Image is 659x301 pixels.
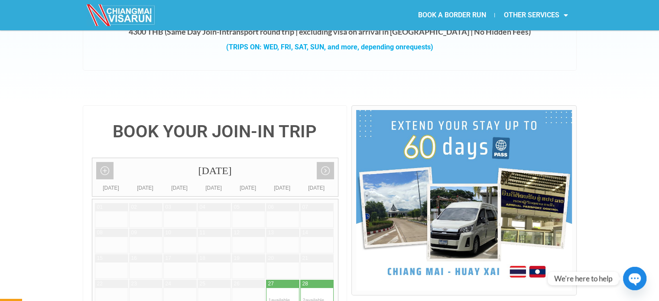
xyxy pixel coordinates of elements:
[200,280,205,288] div: 25
[167,27,226,36] strong: Same Day Join-In
[302,204,308,211] div: 07
[302,229,308,236] div: 14
[268,255,274,262] div: 20
[265,184,299,192] div: [DATE]
[234,280,240,288] div: 26
[329,5,576,25] nav: Menu
[403,43,433,51] span: requests)
[234,204,240,211] div: 05
[166,280,171,288] div: 24
[299,184,334,192] div: [DATE]
[131,229,137,236] div: 09
[166,255,171,262] div: 17
[231,184,265,192] div: [DATE]
[226,43,433,51] strong: (TRIPS ON: WED, FRI, SAT, SUN, and more, depending on
[97,280,103,288] div: 22
[200,204,205,211] div: 04
[234,229,240,236] div: 12
[166,229,171,236] div: 10
[94,184,128,192] div: [DATE]
[234,255,240,262] div: 19
[97,255,103,262] div: 15
[200,255,205,262] div: 18
[97,204,103,211] div: 01
[131,204,137,211] div: 02
[131,255,137,262] div: 16
[409,5,494,25] a: BOOK A BORDER RUN
[302,280,308,288] div: 28
[166,204,171,211] div: 03
[162,184,197,192] div: [DATE]
[302,255,308,262] div: 21
[268,229,274,236] div: 13
[197,184,231,192] div: [DATE]
[495,5,576,25] a: OTHER SERVICES
[268,280,274,288] div: 27
[92,123,338,140] h4: BOOK YOUR JOIN-IN TRIP
[200,229,205,236] div: 11
[92,158,338,184] div: [DATE]
[131,280,137,288] div: 23
[268,204,274,211] div: 06
[128,184,162,192] div: [DATE]
[97,229,103,236] div: 08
